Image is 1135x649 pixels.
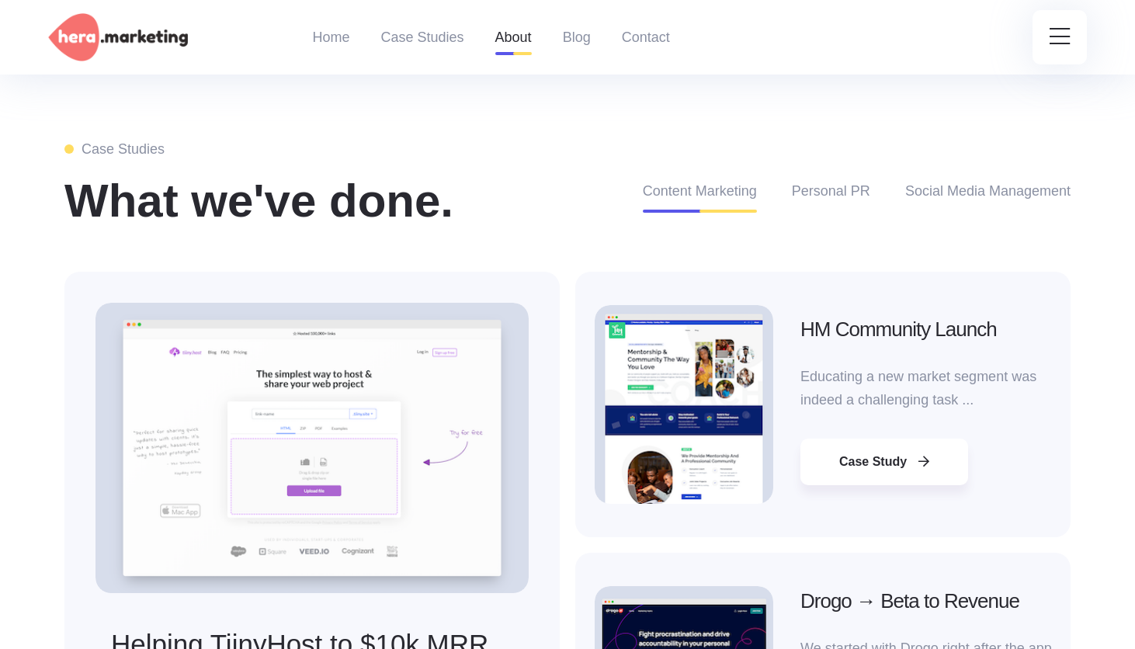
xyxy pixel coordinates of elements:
p: Educating a new market segment was indeed a challenging task ... [800,365,1071,411]
a: Case Study [800,439,968,485]
button: Content Marketing [643,181,757,213]
button: Social Media Management [905,181,1071,213]
a: HM Community Launch [800,318,997,341]
a: Drogo → Beta to Revenue [800,589,1019,613]
h2: What we've done. [64,173,473,229]
button: Personal PR [792,181,870,213]
h5: Case Studies [64,141,473,158]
